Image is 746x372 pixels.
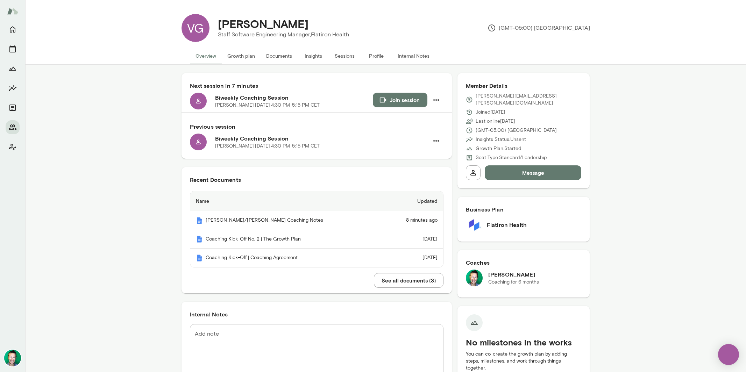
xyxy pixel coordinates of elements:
[466,205,582,214] h6: Business Plan
[476,154,547,161] p: Seat Type: Standard/Leadership
[182,14,209,42] div: VG
[190,310,443,319] h6: Internal Notes
[6,120,20,134] button: Members
[476,136,526,143] p: Insights Status: Unsent
[215,143,320,150] p: [PERSON_NAME] · [DATE] · 4:30 PM-5:15 PM CET
[190,48,222,64] button: Overview
[476,118,515,125] p: Last online [DATE]
[488,24,590,32] p: (GMT-05:00) [GEOGRAPHIC_DATA]
[488,279,539,286] p: Coaching for 6 months
[6,22,20,36] button: Home
[190,176,443,184] h6: Recent Documents
[361,48,392,64] button: Profile
[190,191,384,211] th: Name
[476,127,557,134] p: (GMT-05:00) [GEOGRAPHIC_DATA]
[215,134,429,143] h6: Biweekly Coaching Session
[215,102,320,109] p: [PERSON_NAME] · [DATE] · 4:30 PM-5:15 PM CET
[392,48,435,64] button: Internal Notes
[190,230,384,249] th: Coaching Kick-Off No. 2 | The Growth Plan
[383,230,443,249] td: [DATE]
[6,101,20,115] button: Documents
[190,211,384,230] th: [PERSON_NAME]/[PERSON_NAME] Coaching Notes
[261,48,298,64] button: Documents
[4,350,21,366] img: Brian Lawrence
[476,109,505,116] p: Joined [DATE]
[196,217,203,224] img: Mento | Coaching sessions
[6,42,20,56] button: Sessions
[466,270,483,286] img: Brian Lawrence
[466,337,582,348] h5: No milestones in the works
[6,140,20,154] button: Client app
[476,145,521,152] p: Growth Plan: Started
[6,62,20,76] button: Growth Plan
[374,273,443,288] button: See all documents (3)
[488,270,539,279] h6: [PERSON_NAME]
[190,122,443,131] h6: Previous session
[383,191,443,211] th: Updated
[466,258,582,267] h6: Coaches
[215,93,373,102] h6: Biweekly Coaching Session
[485,165,582,180] button: Message
[196,236,203,243] img: Mento | Coaching sessions
[298,48,329,64] button: Insights
[476,93,582,107] p: [PERSON_NAME][EMAIL_ADDRESS][PERSON_NAME][DOMAIN_NAME]
[383,211,443,230] td: 8 minutes ago
[329,48,361,64] button: Sessions
[196,255,203,262] img: Mento | Coaching sessions
[190,249,384,267] th: Coaching Kick-Off | Coaching Agreement
[373,93,427,107] button: Join session
[222,48,261,64] button: Growth plan
[190,81,443,90] h6: Next session in 7 minutes
[466,351,582,372] p: You can co-create the growth plan by adding steps, milestones, and work through things together.
[7,5,18,18] img: Mento
[383,249,443,267] td: [DATE]
[218,30,349,39] p: Staff Software Engineering Manager, Flatiron Health
[487,221,527,229] h6: Flatiron Health
[6,81,20,95] button: Insights
[218,17,308,30] h4: [PERSON_NAME]
[466,81,582,90] h6: Member Details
